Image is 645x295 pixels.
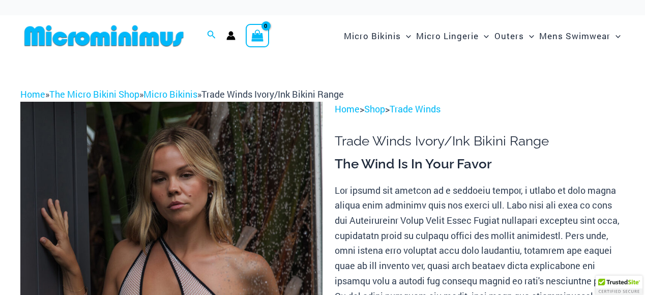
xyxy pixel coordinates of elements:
[479,23,489,49] span: Menu Toggle
[335,103,360,115] a: Home
[143,88,197,100] a: Micro Bikinis
[610,23,621,49] span: Menu Toggle
[537,20,623,51] a: Mens SwimwearMenu ToggleMenu Toggle
[20,88,344,100] span: » » »
[335,102,625,117] p: > >
[414,20,491,51] a: Micro LingerieMenu ToggleMenu Toggle
[335,133,625,149] h1: Trade Winds Ivory/Ink Bikini Range
[364,103,385,115] a: Shop
[201,88,344,100] span: Trade Winds Ivory/Ink Bikini Range
[207,29,216,42] a: Search icon link
[416,23,479,49] span: Micro Lingerie
[335,156,625,173] h3: The Wind Is In Your Favor
[492,20,537,51] a: OutersMenu ToggleMenu Toggle
[341,20,414,51] a: Micro BikinisMenu ToggleMenu Toggle
[226,31,236,40] a: Account icon link
[494,23,524,49] span: Outers
[344,23,401,49] span: Micro Bikinis
[401,23,411,49] span: Menu Toggle
[20,88,45,100] a: Home
[539,23,610,49] span: Mens Swimwear
[524,23,534,49] span: Menu Toggle
[49,88,139,100] a: The Micro Bikini Shop
[596,276,642,295] div: TrustedSite Certified
[20,24,188,47] img: MM SHOP LOGO FLAT
[246,24,269,47] a: View Shopping Cart, empty
[340,19,625,53] nav: Site Navigation
[390,103,441,115] a: Trade Winds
